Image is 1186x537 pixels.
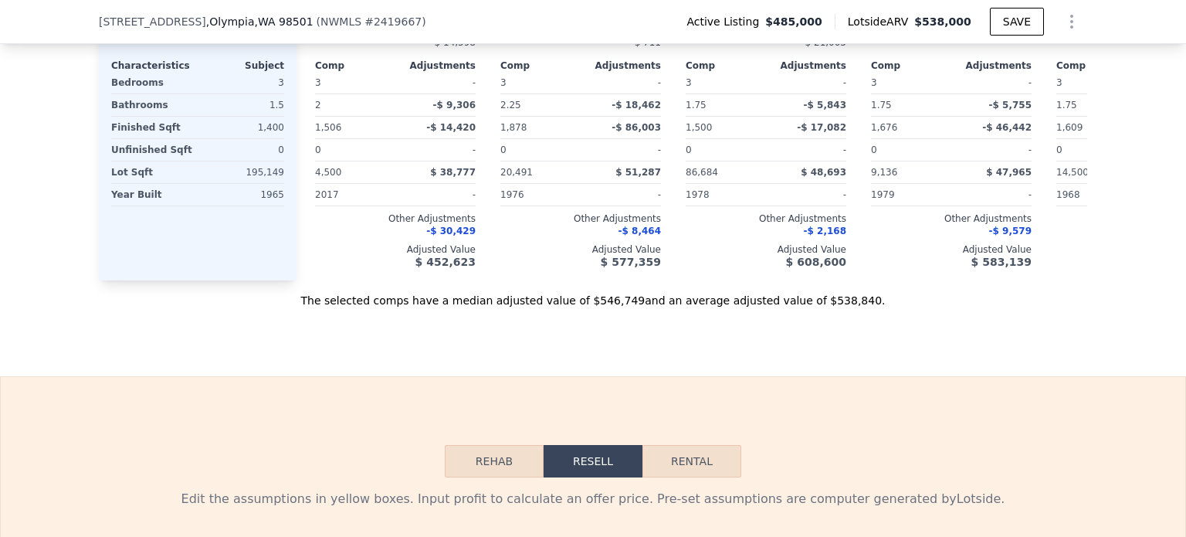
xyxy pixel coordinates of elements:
[989,100,1032,110] span: -$ 5,755
[686,167,718,178] span: 86,684
[111,490,1075,508] div: Edit the assumptions in yellow boxes. Input profit to calculate an offer price. Pre-set assumptio...
[686,144,692,155] span: 0
[315,122,341,133] span: 1,506
[871,144,877,155] span: 0
[254,15,313,28] span: , WA 98501
[871,167,897,178] span: 9,136
[317,14,426,29] div: ( )
[500,94,578,116] div: 2.25
[99,14,206,29] span: [STREET_ADDRESS]
[201,72,284,93] div: 3
[769,139,846,161] div: -
[989,226,1032,236] span: -$ 9,579
[201,184,284,206] div: 1965
[581,59,661,72] div: Adjustments
[201,94,284,116] div: 1.5
[951,59,1032,72] div: Adjustments
[686,122,712,133] span: 1,500
[848,14,914,29] span: Lotside ARV
[315,144,321,155] span: 0
[398,184,476,206] div: -
[111,161,195,183] div: Lot Sqft
[201,161,284,183] div: 195,149
[415,256,476,268] span: $ 452,623
[320,15,361,28] span: NWMLS
[871,59,951,72] div: Comp
[642,445,741,478] button: Rental
[315,94,392,116] div: 2
[500,77,507,88] span: 3
[801,167,846,178] span: $ 48,693
[201,139,284,161] div: 0
[315,243,476,256] div: Adjusted Value
[686,77,692,88] span: 3
[769,184,846,206] div: -
[686,243,846,256] div: Adjusted Value
[111,139,195,161] div: Unfinished Sqft
[804,100,846,110] span: -$ 5,843
[206,14,313,29] span: , Olympia
[544,445,642,478] button: Resell
[686,94,763,116] div: 1.75
[584,72,661,93] div: -
[1056,77,1062,88] span: 3
[765,14,822,29] span: $485,000
[198,59,284,72] div: Subject
[797,122,846,133] span: -$ 17,082
[686,59,766,72] div: Comp
[786,256,846,268] span: $ 608,600
[111,117,195,138] div: Finished Sqft
[871,212,1032,225] div: Other Adjustments
[986,167,1032,178] span: $ 47,965
[445,445,544,478] button: Rehab
[1056,184,1133,206] div: 1968
[430,167,476,178] span: $ 38,777
[615,167,661,178] span: $ 51,287
[315,184,392,206] div: 2017
[315,59,395,72] div: Comp
[769,72,846,93] div: -
[871,122,897,133] span: 1,676
[426,226,476,236] span: -$ 30,429
[954,184,1032,206] div: -
[871,184,948,206] div: 1979
[612,100,661,110] span: -$ 18,462
[398,72,476,93] div: -
[618,226,661,236] span: -$ 8,464
[686,14,765,29] span: Active Listing
[612,122,661,133] span: -$ 86,003
[201,117,284,138] div: 1,400
[686,212,846,225] div: Other Adjustments
[914,15,971,28] span: $538,000
[1056,122,1083,133] span: 1,609
[954,139,1032,161] div: -
[99,280,1087,308] div: The selected comps have a median adjusted value of $546,749 and an average adjusted value of $538...
[871,77,877,88] span: 3
[1056,167,1089,178] span: 14,500
[500,167,533,178] span: 20,491
[1056,59,1137,72] div: Comp
[686,184,763,206] div: 1978
[1056,94,1133,116] div: 1.75
[433,100,476,110] span: -$ 9,306
[398,139,476,161] div: -
[315,212,476,225] div: Other Adjustments
[954,72,1032,93] div: -
[1056,6,1087,37] button: Show Options
[500,184,578,206] div: 1976
[500,212,661,225] div: Other Adjustments
[315,77,321,88] span: 3
[111,184,195,206] div: Year Built
[395,59,476,72] div: Adjustments
[871,94,948,116] div: 1.75
[766,59,846,72] div: Adjustments
[601,256,661,268] span: $ 577,359
[111,72,195,93] div: Bedrooms
[500,144,507,155] span: 0
[804,226,846,236] span: -$ 2,168
[1056,144,1062,155] span: 0
[111,94,195,116] div: Bathrooms
[500,243,661,256] div: Adjusted Value
[990,8,1044,36] button: SAVE
[500,59,581,72] div: Comp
